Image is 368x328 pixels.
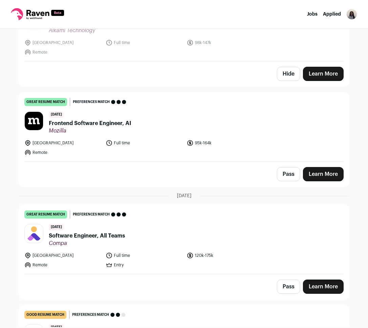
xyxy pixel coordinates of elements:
[277,167,300,181] button: Pass
[72,311,109,318] span: Preferences match
[19,205,349,274] a: great resume match Preferences match [DATE] Software Engineer, All Teams Compa [GEOGRAPHIC_DATA] ...
[24,49,102,56] li: Remote
[24,98,67,106] div: great resume match
[24,262,102,268] li: Remote
[187,39,264,46] li: 98k-147k
[24,210,67,219] div: great resume match
[24,252,102,259] li: [GEOGRAPHIC_DATA]
[49,127,131,134] span: Mozilla
[307,12,318,17] a: Jobs
[73,211,110,218] span: Preferences match
[49,27,97,34] span: Alkami Technology
[19,93,349,161] a: great resume match Preferences match [DATE] Frontend Software Engineer, AI Mozilla [GEOGRAPHIC_DA...
[49,111,64,118] span: [DATE]
[187,252,264,259] li: 120k-175k
[346,9,357,20] button: Open dropdown
[25,224,43,243] img: 22e165934736467aab7ede73471296129adb1a5d0bf81bc00fcbbb415e1d1b3f.jpg
[24,140,102,146] li: [GEOGRAPHIC_DATA]
[106,262,183,268] li: Entry
[177,192,191,199] span: [DATE]
[106,39,183,46] li: Full time
[24,39,102,46] li: [GEOGRAPHIC_DATA]
[49,119,131,127] span: Frontend Software Engineer, AI
[25,112,43,130] img: ed6f39911129357e39051950c0635099861b11d33cdbe02a057c56aa8f195c9d.jpg
[277,67,300,81] button: Hide
[187,140,264,146] li: 95k-164k
[303,67,344,81] a: Learn More
[49,224,64,230] span: [DATE]
[323,12,341,17] a: Applied
[24,311,66,319] div: good resume match
[49,232,125,240] span: Software Engineer, All Teams
[303,280,344,294] a: Learn More
[303,167,344,181] a: Learn More
[24,149,102,156] li: Remote
[73,99,110,105] span: Preferences match
[346,9,357,20] img: 14127689-medium_jpg
[49,240,125,247] span: Compa
[277,280,300,294] button: Pass
[106,252,183,259] li: Full time
[106,140,183,146] li: Full time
